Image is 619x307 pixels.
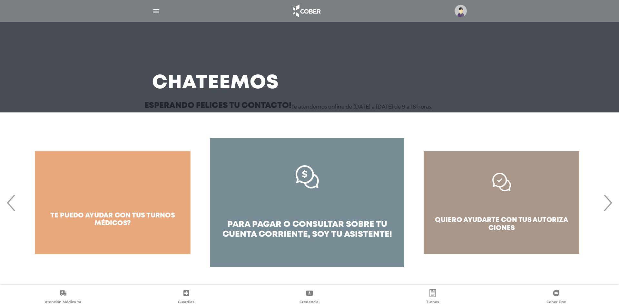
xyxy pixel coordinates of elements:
[222,221,387,238] span: pagar o consultar sobre tu cuenta corriente,
[601,185,614,220] span: Next
[152,7,160,15] img: Cober_menu-lines-white.svg
[455,5,467,17] img: profile-placeholder.svg
[248,289,371,306] a: Credencial
[300,300,319,305] span: Credencial
[5,185,18,220] span: Previous
[124,289,248,306] a: Guardias
[291,104,432,110] p: Te atendemos online de [DATE] a [DATE] de 9 a 18 horas.
[144,102,291,110] h3: Esperando felices tu contacto!
[371,289,494,306] a: Turnos
[152,75,279,91] h3: Chateemos
[312,231,392,238] span: soy tu asistente!
[289,3,323,19] img: logo_cober_home-white.png
[227,221,250,228] span: para
[426,300,439,305] span: Turnos
[1,289,124,306] a: Atención Médica Ya
[495,289,618,306] a: Cober Doc
[546,300,566,305] span: Cober Doc
[45,300,81,305] span: Atención Médica Ya
[210,138,404,267] a: para pagar o consultar sobre tu cuenta corriente, soy tu asistente!
[178,300,194,305] span: Guardias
